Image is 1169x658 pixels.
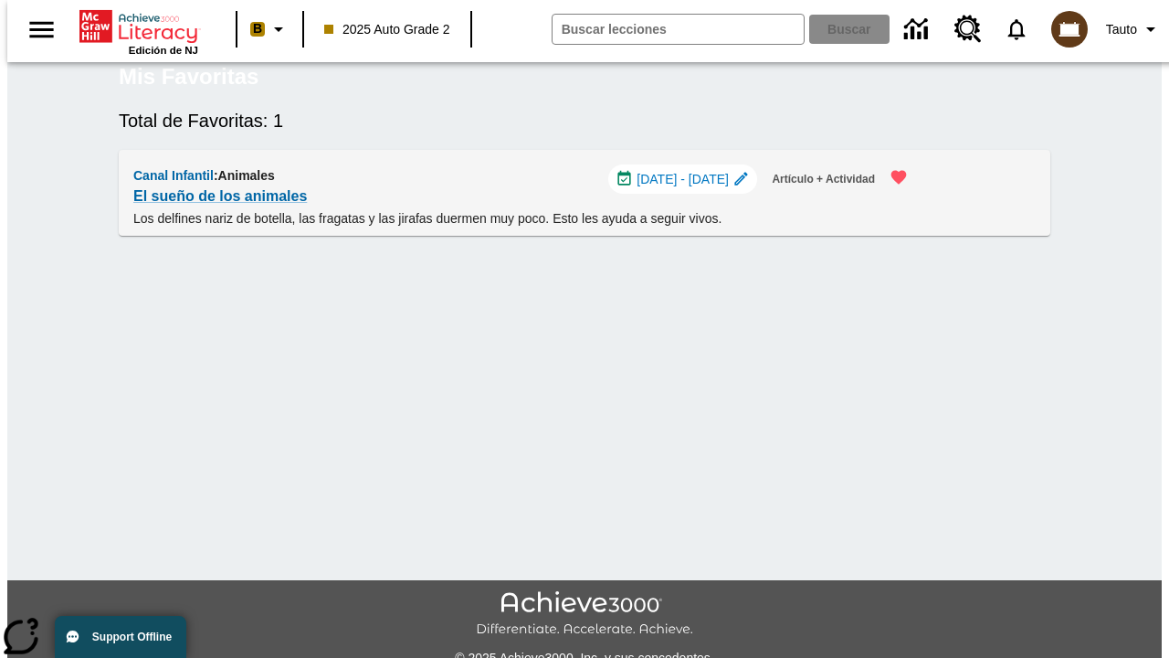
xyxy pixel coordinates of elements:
[92,631,172,643] span: Support Offline
[764,164,882,195] button: Artículo + Actividad
[119,106,1050,135] h6: Total de Favoritas: 1
[1051,11,1088,48] img: avatar image
[214,168,275,183] span: : Animales
[1099,13,1169,46] button: Perfil/Configuración
[119,62,258,91] h5: Mis Favoritas
[15,3,68,57] button: Abrir el menú lateral
[79,8,198,45] a: Portada
[608,164,758,194] div: 26 sept - 26 sept Elegir fechas
[993,5,1040,53] a: Notificaciones
[893,5,943,55] a: Centro de información
[879,157,919,197] button: Remover de Favoritas
[129,45,198,56] span: Edición de NJ
[243,13,297,46] button: Boost El color de la clase es anaranjado claro. Cambiar el color de la clase.
[943,5,993,54] a: Centro de recursos, Se abrirá en una pestaña nueva.
[133,209,919,228] p: Los delfines nariz de botella, las fragatas y las jirafas duermen muy poco. Esto les ayuda a segu...
[324,20,450,39] span: 2025 Auto Grade 2
[476,591,693,638] img: Achieve3000 Differentiate Accelerate Achieve
[133,168,214,183] span: Canal Infantil
[55,616,186,658] button: Support Offline
[637,170,729,189] span: [DATE] - [DATE]
[79,6,198,56] div: Portada
[1106,20,1137,39] span: Tauto
[1040,5,1099,53] button: Escoja un nuevo avatar
[253,17,262,40] span: B
[133,184,307,209] a: El sueño de los animales
[553,15,804,44] input: Buscar campo
[772,170,875,189] span: Artículo + Actividad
